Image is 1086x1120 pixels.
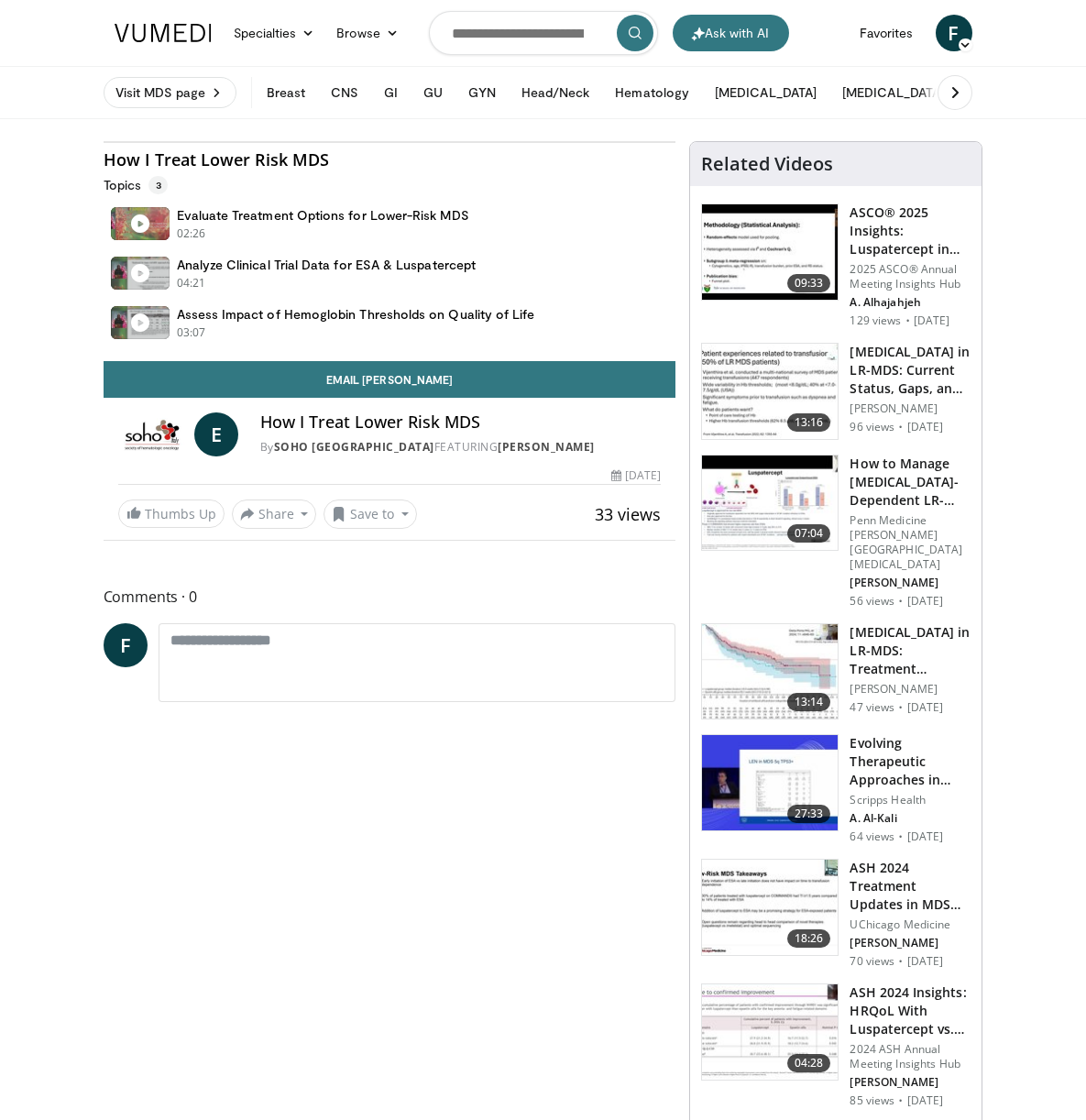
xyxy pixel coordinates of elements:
[850,1075,971,1090] p: [PERSON_NAME]
[611,467,661,484] div: [DATE]
[104,623,148,667] a: F
[118,412,187,456] img: SOHO Italy
[510,74,601,111] button: Head/Neck
[850,859,971,914] h3: ASH 2024 Treatment Updates in MDS and MPNs: A Focus on Low Risk MDS …
[787,524,831,543] span: 07:04
[787,274,831,292] span: 09:33
[850,513,971,572] p: Penn Medicine [PERSON_NAME][GEOGRAPHIC_DATA][MEDICAL_DATA]
[104,150,676,170] h4: How I Treat Lower Risk MDS
[898,1093,903,1108] div: ·
[702,204,838,300] img: 5f9ae202-72c2-402b-a525-9726c797d947.150x105_q85_crop-smart_upscale.jpg
[325,15,410,51] a: Browse
[701,455,971,609] a: 07:04 How to Manage [MEDICAL_DATA]-Dependent LR-MDS Penn Medicine [PERSON_NAME][GEOGRAPHIC_DATA][...
[850,623,971,678] h3: [MEDICAL_DATA] in LR-MDS: Treatment Landscape
[850,295,971,310] p: A. Alhajahjeh
[831,74,955,111] button: [MEDICAL_DATA]
[702,735,838,830] img: 26c86168-8e63-41bf-839c-e7cad8c3f398.150x105_q85_crop-smart_upscale.jpg
[850,455,971,510] h3: How to Manage [MEDICAL_DATA]-Dependent LR-MDS
[787,413,831,432] span: 13:16
[702,860,838,955] img: a42b5544-c170-4099-ba5d-4b4a7f0dd865.150x105_q85_crop-smart_upscale.jpg
[104,361,676,398] a: Email [PERSON_NAME]
[498,439,595,455] a: [PERSON_NAME]
[673,15,789,51] button: Ask with AI
[787,693,831,711] span: 13:14
[702,456,838,551] img: ce2fe5c6-9621-4aaf-b8e8-3b63cf9a68ff.150x105_q85_crop-smart_upscale.jpg
[256,74,316,111] button: Breast
[177,306,535,323] h4: Assess Impact of Hemoglobin Thresholds on Quality of Life
[274,439,434,455] a: SOHO [GEOGRAPHIC_DATA]
[104,176,169,194] p: Topics
[701,623,971,720] a: 13:14 [MEDICAL_DATA] in LR-MDS: Treatment Landscape [PERSON_NAME] 47 views · [DATE]
[194,412,238,456] a: E
[604,74,700,111] button: Hematology
[907,1093,944,1108] p: [DATE]
[104,77,236,108] a: Visit MDS page
[701,734,971,844] a: 27:33 Evolving Therapeutic Approaches in Patients With LR-MDS Scripps Health A. Al-Kali 64 views ...
[232,500,317,529] button: Share
[457,74,506,111] button: GYN
[850,954,894,969] p: 70 views
[320,74,369,111] button: CNS
[115,24,212,42] img: VuMedi Logo
[118,500,225,528] a: Thumbs Up
[850,594,894,609] p: 56 views
[850,936,971,950] p: [PERSON_NAME]
[177,275,206,291] p: 04:21
[907,594,944,609] p: [DATE]
[850,343,971,398] h3: [MEDICAL_DATA] in LR-MDS: Current Status, Gaps, and Opportunities
[850,420,894,434] p: 96 views
[177,225,206,242] p: 02:26
[850,917,971,932] p: UChicago Medicine
[850,1093,894,1108] p: 85 views
[850,401,971,416] p: [PERSON_NAME]
[104,585,676,609] span: Comments 0
[177,257,477,273] h4: Analyze Clinical Trial Data for ESA & Luspatercept
[787,805,831,823] span: 27:33
[412,74,454,111] button: GU
[907,829,944,844] p: [DATE]
[850,811,971,826] p: A. Al-Kali
[702,984,838,1080] img: 57ae78ba-82e7-4f42-997d-a9aa96feca7f.150x105_q85_crop-smart_upscale.jpg
[898,700,903,715] div: ·
[701,859,971,969] a: 18:26 ASH 2024 Treatment Updates in MDS and MPNs: A Focus on Low Risk MDS … UChicago Medicine [PE...
[373,74,409,111] button: GI
[850,734,971,789] h3: Evolving Therapeutic Approaches in Patients With LR-MDS
[701,983,971,1108] a: 04:28 ASH 2024 Insights: HRQoL With Luspatercept vs. [MEDICAL_DATA] in RBC T… 2024 ASH Annual Mee...
[429,11,658,55] input: Search topics, interventions
[148,176,169,194] span: 3
[701,153,833,175] h4: Related Videos
[850,793,971,807] p: Scripps Health
[702,624,838,719] img: d7816278-5c4c-43fa-9dd5-33b1311e50ce.150x105_q85_crop-smart_upscale.jpg
[787,929,831,948] span: 18:26
[595,503,661,525] span: 33 views
[850,203,971,258] h3: ASCO® 2025 Insights: Luspatercept in Patients With Lower-Risk MDS - …
[914,313,950,328] p: [DATE]
[850,829,894,844] p: 64 views
[850,313,901,328] p: 129 views
[850,262,971,291] p: 2025 ASCO® Annual Meeting Insights Hub
[850,576,971,590] p: [PERSON_NAME]
[849,15,925,51] a: Favorites
[704,74,828,111] button: [MEDICAL_DATA]
[223,15,326,51] a: Specialties
[850,700,894,715] p: 47 views
[701,343,971,440] a: 13:16 [MEDICAL_DATA] in LR-MDS: Current Status, Gaps, and Opportunities [PERSON_NAME] 96 views · ...
[787,1054,831,1072] span: 04:28
[907,700,944,715] p: [DATE]
[324,500,417,529] button: Save to
[907,420,944,434] p: [DATE]
[850,1042,971,1071] p: 2024 ASH Annual Meeting Insights Hub
[936,15,972,51] a: F
[898,594,903,609] div: ·
[898,829,903,844] div: ·
[850,682,971,697] p: [PERSON_NAME]
[907,954,944,969] p: [DATE]
[898,954,903,969] div: ·
[850,983,971,1038] h3: ASH 2024 Insights: HRQoL With Luspatercept vs. [MEDICAL_DATA] in RBC T…
[905,313,910,328] div: ·
[177,207,469,224] h4: Evaluate Treatment Options for Lower-Risk MDS
[260,439,662,456] div: By FEATURING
